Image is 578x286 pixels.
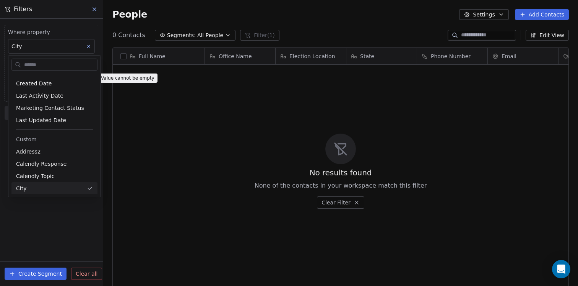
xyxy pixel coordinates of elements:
[16,172,54,180] span: Calendly Topic
[16,80,52,87] span: Created Date
[16,185,26,192] span: City
[16,116,66,124] span: Last Updated Date
[16,92,63,100] span: Last Activity Date
[16,136,37,143] span: Custom
[16,148,41,155] span: Address2
[16,160,67,168] span: Calendly Response
[16,104,84,112] span: Marketing Contact Status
